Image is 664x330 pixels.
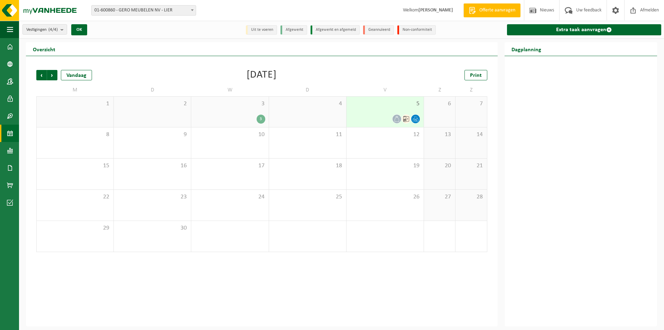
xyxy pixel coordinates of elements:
span: 25 [273,193,343,201]
span: Offerte aanvragen [478,7,517,14]
span: 9 [117,131,187,139]
span: 12 [350,131,420,139]
a: Offerte aanvragen [463,3,520,17]
a: Print [464,70,487,80]
span: 14 [459,131,483,139]
td: V [347,84,424,96]
span: 10 [195,131,265,139]
span: 6 [427,100,452,108]
span: 13 [427,131,452,139]
span: 8 [40,131,110,139]
button: OK [71,24,87,35]
li: Uit te voeren [246,25,277,35]
div: [DATE] [247,70,277,80]
td: D [269,84,347,96]
span: 15 [40,162,110,170]
span: 24 [195,193,265,201]
strong: [PERSON_NAME] [418,8,453,13]
span: 17 [195,162,265,170]
span: 30 [117,224,187,232]
span: 7 [459,100,483,108]
span: 01-600860 - GERO MEUBELEN NV - LIER [91,5,196,16]
span: Vorige [36,70,47,80]
td: Z [424,84,455,96]
span: 20 [427,162,452,170]
button: Vestigingen(4/4) [22,24,67,35]
span: Print [470,73,482,78]
span: 11 [273,131,343,139]
span: 18 [273,162,343,170]
div: 3 [257,115,265,124]
span: 4 [273,100,343,108]
li: Afgewerkt en afgemeld [311,25,360,35]
span: 28 [459,193,483,201]
span: 3 [195,100,265,108]
count: (4/4) [48,27,58,32]
span: 1 [40,100,110,108]
span: 26 [350,193,420,201]
td: D [114,84,191,96]
td: M [36,84,114,96]
li: Afgewerkt [280,25,307,35]
div: Vandaag [61,70,92,80]
span: 23 [117,193,187,201]
h2: Overzicht [26,42,62,56]
span: 21 [459,162,483,170]
li: Geannuleerd [363,25,394,35]
span: 2 [117,100,187,108]
span: Volgende [47,70,57,80]
td: Z [455,84,487,96]
span: 22 [40,193,110,201]
span: 19 [350,162,420,170]
span: 01-600860 - GERO MEUBELEN NV - LIER [92,6,196,15]
span: 16 [117,162,187,170]
td: W [191,84,269,96]
span: 27 [427,193,452,201]
span: 29 [40,224,110,232]
h2: Dagplanning [505,42,548,56]
span: Vestigingen [26,25,58,35]
a: Extra taak aanvragen [507,24,661,35]
span: 5 [350,100,420,108]
li: Non-conformiteit [397,25,436,35]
